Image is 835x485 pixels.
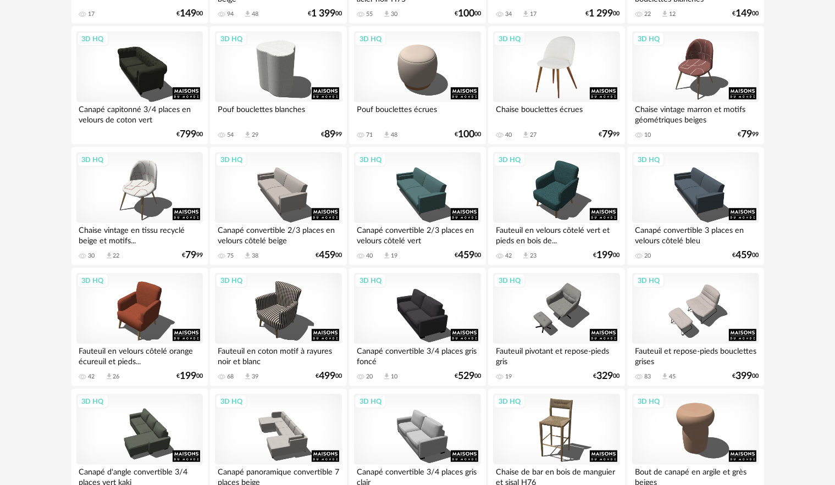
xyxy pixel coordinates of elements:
[736,10,753,18] span: 149
[308,10,342,18] div: € 00
[349,147,485,266] a: 3D HQ Canapé convertible 2/3 places en velours côtelé vert 40 Download icon 19 €45900
[455,10,481,18] div: € 00
[522,252,530,260] span: Download icon
[354,223,480,245] div: Canapé convertible 2/3 places en velours côtelé vert
[71,26,208,145] a: 3D HQ Canapé capitonné 3/4 places en velours de coton vert €79900
[176,372,203,380] div: € 00
[597,252,613,259] span: 199
[215,153,247,167] div: 3D HQ
[324,131,335,138] span: 89
[227,131,234,139] div: 54
[252,131,258,139] div: 29
[493,223,620,245] div: Fauteuil en velours côtelé vert et pieds en bois de...
[185,252,196,259] span: 79
[182,252,203,259] div: € 99
[252,373,258,381] div: 39
[349,26,485,145] a: 3D HQ Pouf bouclettes écrues 71 Download icon 48 €10000
[458,10,474,18] span: 100
[316,252,342,259] div: € 00
[736,252,753,259] span: 459
[391,131,397,139] div: 48
[455,252,481,259] div: € 00
[105,372,113,381] span: Download icon
[215,344,341,366] div: Fauteuil en coton motif à rayures noir et blanc
[633,274,665,288] div: 3D HQ
[354,102,480,124] div: Pouf bouclettes écrues
[505,10,512,18] div: 34
[76,344,203,366] div: Fauteuil en velours côtelé orange écureuil et pieds...
[215,394,247,409] div: 3D HQ
[244,131,252,139] span: Download icon
[316,372,342,380] div: € 00
[633,394,665,409] div: 3D HQ
[383,372,391,381] span: Download icon
[77,394,109,409] div: 3D HQ
[71,147,208,266] a: 3D HQ Chaise vintage en tissu recyclé beige et motifs... 30 Download icon 22 €7999
[493,344,620,366] div: Fauteuil pivotant et repose-pieds gris
[113,373,120,381] div: 26
[244,372,252,381] span: Download icon
[244,252,252,260] span: Download icon
[494,32,526,46] div: 3D HQ
[669,10,676,18] div: 12
[632,102,759,124] div: Chaise vintage marron et motifs géométriques beiges
[391,252,397,260] div: 19
[733,252,759,259] div: € 00
[633,32,665,46] div: 3D HQ
[252,252,258,260] div: 38
[488,268,624,387] a: 3D HQ Fauteuil pivotant et repose-pieds gris 19 €32900
[632,223,759,245] div: Canapé convertible 3 places en velours côtelé bleu
[391,10,397,18] div: 30
[594,252,620,259] div: € 00
[594,372,620,380] div: € 00
[215,223,341,245] div: Canapé convertible 2/3 places en velours côtelé beige
[530,10,537,18] div: 17
[321,131,342,138] div: € 99
[180,131,196,138] span: 799
[383,252,391,260] span: Download icon
[627,26,764,145] a: 3D HQ Chaise vintage marron et motifs géométriques beiges 10 €7999
[586,10,620,18] div: € 00
[227,252,234,260] div: 75
[180,10,196,18] span: 149
[227,373,234,381] div: 68
[349,268,485,387] a: 3D HQ Canapé convertible 3/4 places gris foncé 20 Download icon 10 €52900
[105,252,113,260] span: Download icon
[244,10,252,18] span: Download icon
[77,153,109,167] div: 3D HQ
[488,147,624,266] a: 3D HQ Fauteuil en velours côtelé vert et pieds en bois de... 42 Download icon 23 €19900
[355,394,386,409] div: 3D HQ
[366,131,373,139] div: 71
[493,102,620,124] div: Chaise bouclettes écrues
[383,131,391,139] span: Download icon
[644,252,651,260] div: 20
[366,373,373,381] div: 20
[494,153,526,167] div: 3D HQ
[180,372,196,380] span: 199
[210,147,346,266] a: 3D HQ Canapé convertible 2/3 places en velours côtelé beige 75 Download icon 38 €45900
[215,32,247,46] div: 3D HQ
[661,372,669,381] span: Download icon
[355,32,386,46] div: 3D HQ
[738,131,759,138] div: € 99
[215,274,247,288] div: 3D HQ
[458,252,474,259] span: 459
[77,274,109,288] div: 3D HQ
[632,344,759,366] div: Fauteuil et repose-pieds bouclettes grises
[354,344,480,366] div: Canapé convertible 3/4 places gris foncé
[627,147,764,266] a: 3D HQ Canapé convertible 3 places en velours côtelé bleu 20 €45900
[733,372,759,380] div: € 00
[488,26,624,145] a: 3D HQ Chaise bouclettes écrues 40 Download icon 27 €7999
[494,394,526,409] div: 3D HQ
[227,10,234,18] div: 94
[113,252,120,260] div: 22
[366,10,373,18] div: 55
[71,268,208,387] a: 3D HQ Fauteuil en velours côtelé orange écureuil et pieds... 42 Download icon 26 €19900
[644,373,651,381] div: 83
[669,373,676,381] div: 45
[627,268,764,387] a: 3D HQ Fauteuil et repose-pieds bouclettes grises 83 Download icon 45 €39900
[530,252,537,260] div: 23
[530,131,537,139] div: 27
[319,252,335,259] span: 459
[742,131,753,138] span: 79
